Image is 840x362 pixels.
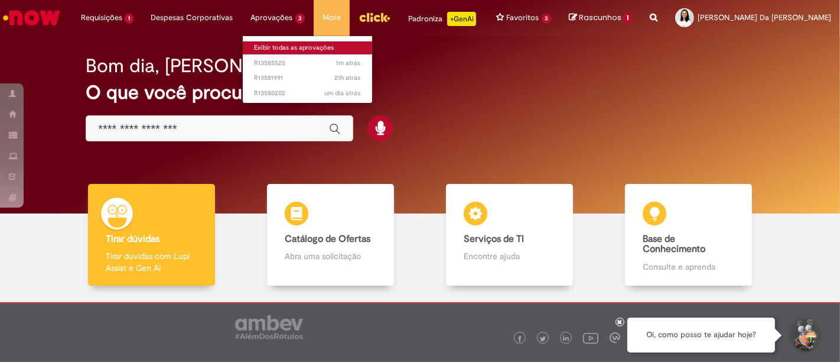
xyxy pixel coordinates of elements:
[643,261,734,273] p: Consulte e aprenda
[295,14,305,24] span: 3
[579,12,621,23] span: Rascunhos
[243,72,373,85] a: Aberto R13581991 :
[255,59,361,68] span: R13585525
[698,12,831,22] span: [PERSON_NAME] Da [PERSON_NAME]
[243,41,373,54] a: Exibir todas as aprovações
[464,250,555,262] p: Encontre ajuda
[242,35,373,104] ul: Aprovações
[62,184,241,286] a: Tirar dúvidas Tirar dúvidas com Lupi Assist e Gen Ai
[125,14,134,24] span: 1
[359,8,390,26] img: click_logo_yellow_360x200.png
[408,12,476,26] div: Padroniza
[337,59,361,67] time: 01/10/2025 11:43:47
[447,12,476,26] p: +GenAi
[1,6,62,30] img: ServiceNow
[241,184,420,286] a: Catálogo de Ofertas Abra uma solicitação
[517,336,523,342] img: logo_footer_facebook.png
[255,89,361,98] span: R13580202
[464,233,524,245] b: Serviços de TI
[255,73,361,83] span: R13581991
[243,57,373,70] a: Aberto R13585525 :
[610,332,620,343] img: logo_footer_workplace.png
[787,318,822,353] button: Iniciar Conversa de Suporte
[337,59,361,67] span: 1m atrás
[235,315,303,339] img: logo_footer_ambev_rotulo_gray.png
[243,87,373,100] a: Aberto R13580202 :
[325,89,361,98] span: um dia atrás
[583,330,598,345] img: logo_footer_youtube.png
[563,335,569,342] img: logo_footer_linkedin.png
[627,318,775,353] div: Oi, como posso te ajudar hoje?
[623,13,632,24] span: 1
[251,12,293,24] span: Aprovações
[420,184,599,286] a: Serviços de TI Encontre ajuda
[151,12,233,24] span: Despesas Corporativas
[86,56,312,76] h2: Bom dia, [PERSON_NAME]
[335,73,361,82] span: 21h atrás
[86,82,754,103] h2: O que você procura hoje?
[285,233,370,245] b: Catálogo de Ofertas
[507,12,539,24] span: Favoritos
[643,233,705,256] b: Base de Conhecimento
[335,73,361,82] time: 30/09/2025 14:42:03
[106,233,159,245] b: Tirar dúvidas
[323,12,341,24] span: More
[106,250,197,274] p: Tirar dúvidas com Lupi Assist e Gen Ai
[81,12,122,24] span: Requisições
[325,89,361,98] time: 30/09/2025 09:46:59
[542,14,552,24] span: 3
[285,250,376,262] p: Abra uma solicitação
[599,184,778,286] a: Base de Conhecimento Consulte e aprenda
[569,12,632,24] a: Rascunhos
[540,336,546,342] img: logo_footer_twitter.png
